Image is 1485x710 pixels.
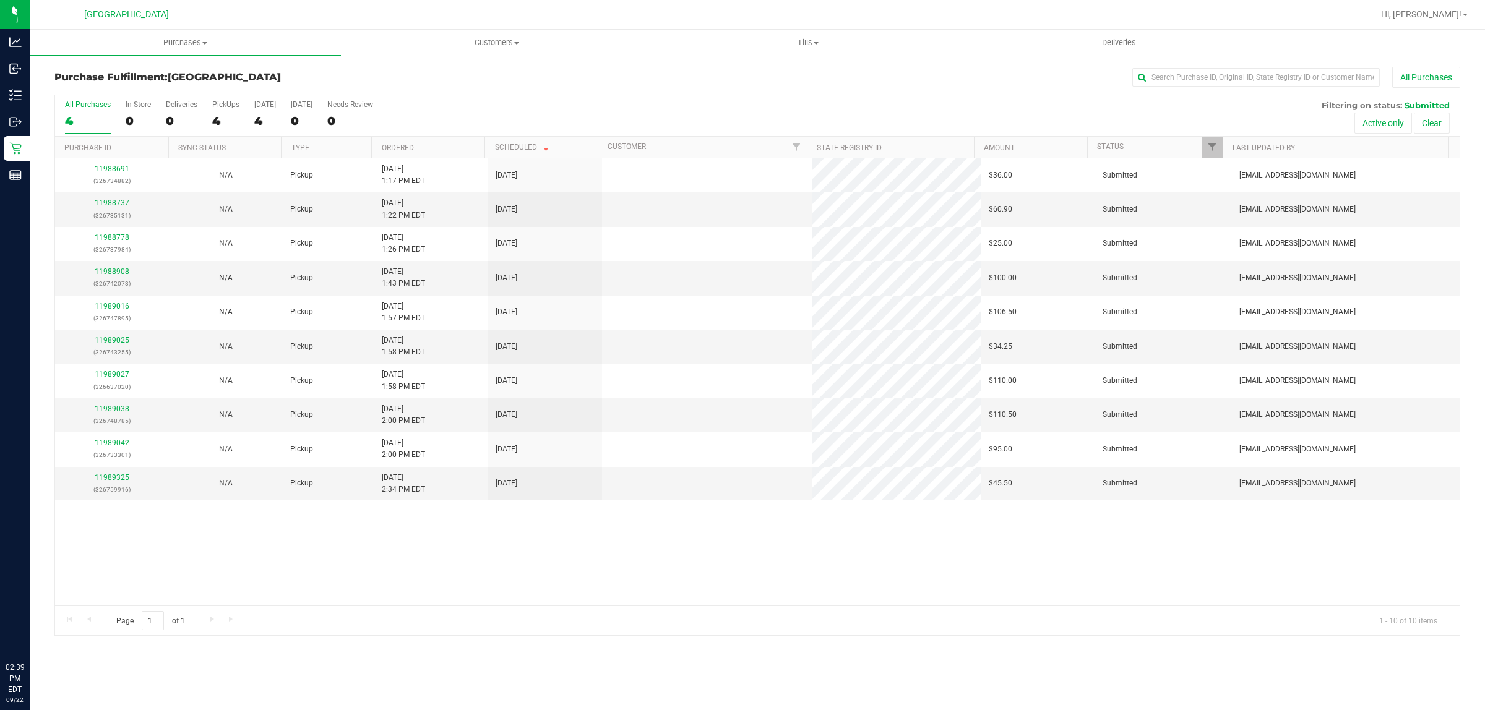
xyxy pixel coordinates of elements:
[1202,137,1223,158] a: Filter
[1239,272,1356,284] span: [EMAIL_ADDRESS][DOMAIN_NAME]
[290,306,313,318] span: Pickup
[496,272,517,284] span: [DATE]
[9,116,22,128] inline-svg: Outbound
[219,409,233,421] button: N/A
[62,484,161,495] p: (326759916)
[9,142,22,155] inline-svg: Retail
[290,237,313,249] span: Pickup
[219,307,233,316] span: Not Applicable
[290,375,313,387] span: Pickup
[95,302,129,310] a: 11989016
[1239,443,1356,455] span: [EMAIL_ADDRESS][DOMAIN_NAME]
[989,443,1012,455] span: $95.00
[382,143,414,152] a: Ordered
[989,375,1017,387] span: $110.00
[963,30,1275,56] a: Deliveries
[1103,409,1137,421] span: Submitted
[290,341,313,353] span: Pickup
[496,443,517,455] span: [DATE]
[54,72,523,83] h3: Purchase Fulfillment:
[219,479,233,487] span: Not Applicable
[219,306,233,318] button: N/A
[382,197,425,221] span: [DATE] 1:22 PM EDT
[1103,375,1137,387] span: Submitted
[95,438,129,447] a: 11989042
[62,244,161,255] p: (326737984)
[95,336,129,344] a: 11989025
[1103,443,1137,455] span: Submitted
[290,477,313,489] span: Pickup
[817,143,882,152] a: State Registry ID
[382,472,425,495] span: [DATE] 2:34 PM EDT
[62,415,161,427] p: (326748785)
[327,114,373,128] div: 0
[1233,143,1295,152] a: Last Updated By
[382,437,425,461] span: [DATE] 2:00 PM EDT
[62,278,161,289] p: (326742073)
[989,272,1017,284] span: $100.00
[9,36,22,48] inline-svg: Analytics
[6,695,24,704] p: 09/22
[1239,237,1356,249] span: [EMAIL_ADDRESS][DOMAIN_NAME]
[290,169,313,181] span: Pickup
[653,37,963,48] span: Tills
[37,609,51,624] iframe: Resource center unread badge
[989,409,1017,421] span: $110.50
[1239,477,1356,489] span: [EMAIL_ADDRESS][DOMAIN_NAME]
[989,237,1012,249] span: $25.00
[64,143,111,152] a: Purchase ID
[652,30,963,56] a: Tills
[95,473,129,482] a: 11989325
[1103,203,1137,215] span: Submitted
[219,341,233,353] button: N/A
[62,381,161,393] p: (326637020)
[166,100,197,109] div: Deliveries
[1097,142,1124,151] a: Status
[219,443,233,455] button: N/A
[382,232,425,255] span: [DATE] 1:26 PM EDT
[219,273,233,282] span: Not Applicable
[1085,37,1153,48] span: Deliveries
[219,477,233,489] button: N/A
[6,662,24,695] p: 02:39 PM EDT
[62,210,161,221] p: (326735131)
[1354,113,1412,134] button: Active only
[382,369,425,392] span: [DATE] 1:58 PM EDT
[62,449,161,461] p: (326733301)
[84,9,169,20] span: [GEOGRAPHIC_DATA]
[1239,306,1356,318] span: [EMAIL_ADDRESS][DOMAIN_NAME]
[219,445,233,453] span: Not Applicable
[290,203,313,215] span: Pickup
[496,203,517,215] span: [DATE]
[1103,169,1137,181] span: Submitted
[219,239,233,247] span: Not Applicable
[65,100,111,109] div: All Purchases
[1405,100,1450,110] span: Submitted
[496,477,517,489] span: [DATE]
[166,114,197,128] div: 0
[1392,67,1460,88] button: All Purchases
[142,611,164,630] input: 1
[95,267,129,276] a: 11988908
[1103,272,1137,284] span: Submitted
[219,376,233,385] span: Not Applicable
[327,100,373,109] div: Needs Review
[382,163,425,187] span: [DATE] 1:17 PM EDT
[989,477,1012,489] span: $45.50
[291,114,312,128] div: 0
[9,169,22,181] inline-svg: Reports
[290,409,313,421] span: Pickup
[608,142,646,151] a: Customer
[95,233,129,242] a: 11988778
[95,404,129,413] a: 11989038
[989,169,1012,181] span: $36.00
[95,165,129,173] a: 11988691
[495,143,551,152] a: Scheduled
[1132,68,1380,87] input: Search Purchase ID, Original ID, State Registry ID or Customer Name...
[496,341,517,353] span: [DATE]
[1239,409,1356,421] span: [EMAIL_ADDRESS][DOMAIN_NAME]
[984,143,1015,152] a: Amount
[219,272,233,284] button: N/A
[12,611,49,648] iframe: Resource center
[382,266,425,289] span: [DATE] 1:43 PM EDT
